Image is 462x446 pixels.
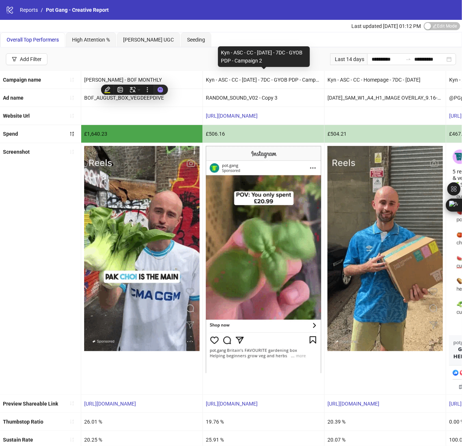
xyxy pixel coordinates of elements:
span: Last updated [DATE] 01:12 PM [351,23,421,29]
b: Thumbstop Ratio [3,419,43,425]
span: sort-ascending [69,437,75,442]
div: Last 14 days [330,53,367,65]
span: sort-ascending [69,149,75,154]
span: sort-ascending [69,95,75,100]
div: 20.39 % [325,413,446,431]
div: 26.01 % [81,413,203,431]
span: [PERSON_NAME] UGC [123,37,174,43]
b: Sustain Rate [3,437,33,443]
span: sort-descending [69,131,75,136]
span: Seeding [187,37,205,43]
img: Screenshot 120227689423470656 [84,146,200,351]
a: [URL][DOMAIN_NAME] [327,401,379,407]
span: sort-ascending [69,401,75,406]
a: Reports [18,6,39,14]
span: sort-ascending [69,419,75,424]
div: RANDOM_SOUND_V02 - Copy 3 [203,89,324,107]
div: [DATE]_SAM_W1_A4_H1_IMAGE OVERLAY_9.16-VEED - Copy [325,89,446,107]
b: Ad name [3,95,24,101]
b: Spend [3,131,18,137]
b: Preview Shareable Link [3,401,58,407]
b: Campaign name [3,77,41,83]
span: Pot Gang - Creative Report [46,7,109,13]
b: Screenshot [3,149,30,155]
div: Add Filter [20,56,42,62]
div: £1,640.23 [81,125,203,143]
b: Website Url [3,113,30,119]
div: £506.16 [203,125,324,143]
div: £504.21 [325,125,446,143]
span: swap-right [405,56,411,62]
a: [URL][DOMAIN_NAME] [206,401,258,407]
span: sort-ascending [69,77,75,82]
span: sort-ascending [69,113,75,118]
div: [PERSON_NAME] - BOF MONTHLY [81,71,203,89]
img: Screenshot 120226715064490656 [327,146,443,351]
button: Add Filter [6,53,47,65]
span: to [405,56,411,62]
img: Screenshot 120214065007810656 [206,146,321,373]
div: BOF_AUGUST_BOX_VEGDEEPDIVE [81,89,203,107]
div: Kyn - ASC - CC - [DATE] - 7DC - GYOB PDP - Campaign 2 [203,71,324,89]
div: 19.76 % [203,413,324,431]
span: Overall Top Performers [7,37,59,43]
a: [URL][DOMAIN_NAME] [84,401,136,407]
span: filter [12,57,17,62]
span: High Attention % [72,37,110,43]
li: / [41,6,43,14]
a: [URL][DOMAIN_NAME] [206,113,258,119]
div: Kyn - ASC - CC - Homepage - 7DC - [DATE] [325,71,446,89]
div: Kyn - ASC - CC - [DATE] - 7DC - GYOB PDP - Campaign 2 [218,46,310,67]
